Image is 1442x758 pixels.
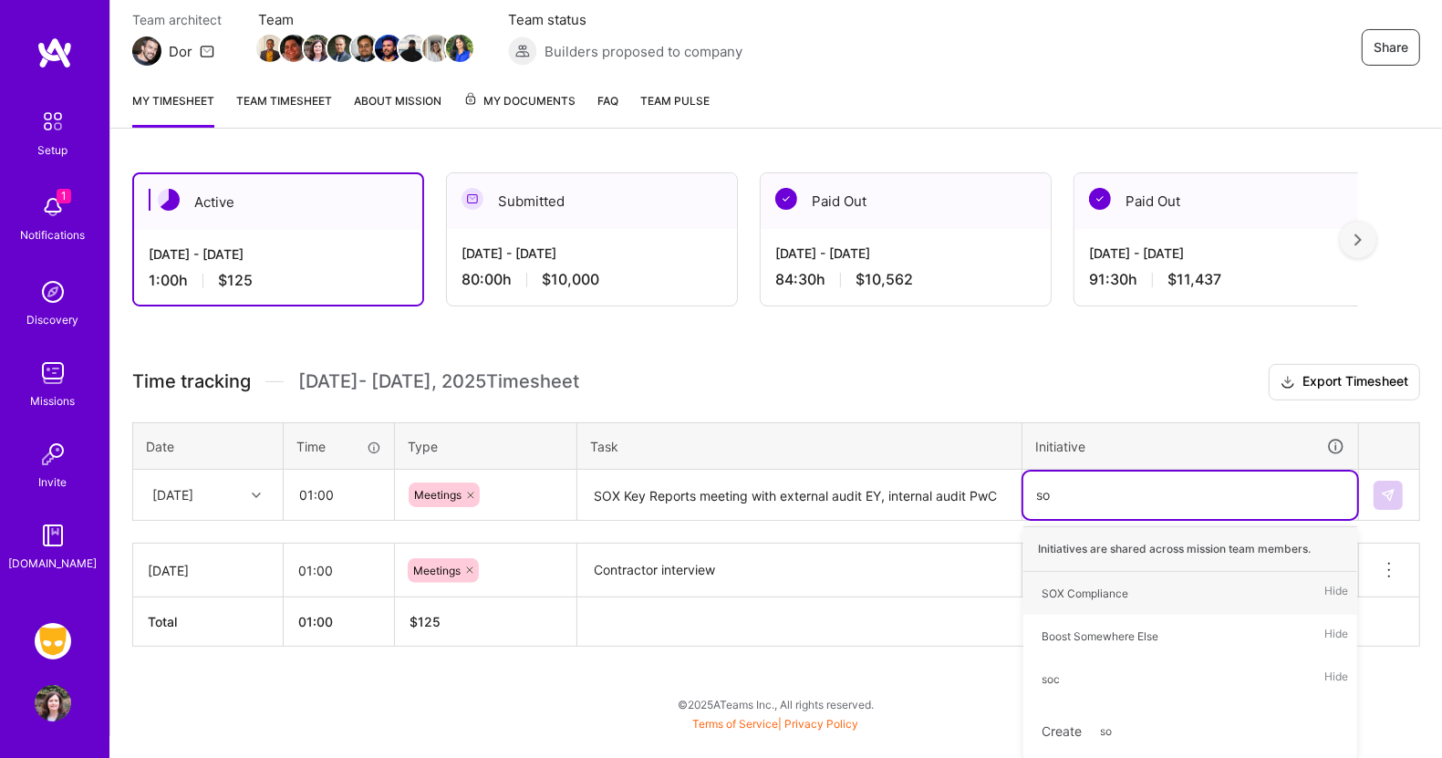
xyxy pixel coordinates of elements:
div: Dor [169,42,192,61]
img: Team Member Avatar [256,35,284,62]
input: HH:MM [285,471,393,519]
a: User Avatar [30,685,76,722]
img: Invite [35,436,71,472]
img: setup [34,102,72,140]
span: $ 125 [410,614,441,629]
a: Team Pulse [640,91,710,128]
span: $11,437 [1167,270,1221,289]
a: Team Member Avatar [377,33,400,64]
a: Team Member Avatar [329,33,353,64]
div: Discovery [27,310,79,329]
img: Submit [1381,488,1395,503]
div: 84:30 h [775,270,1036,289]
img: Builders proposed to company [508,36,537,66]
div: 91:30 h [1089,270,1350,289]
th: Task [577,422,1022,470]
img: Team Member Avatar [446,35,473,62]
div: © 2025 ATeams Inc., All rights reserved. [109,681,1442,727]
span: Team architect [132,10,222,29]
div: Invite [39,472,67,492]
div: [DATE] [148,561,268,580]
img: Team Member Avatar [399,35,426,62]
div: [DATE] - [DATE] [149,244,408,264]
div: Paid Out [1074,173,1364,229]
th: 01:00 [284,597,395,647]
span: Hide [1324,624,1348,649]
a: Team timesheet [236,91,332,128]
div: Submitted [447,173,737,229]
span: Meetings [413,564,461,577]
textarea: Contractor interview [579,545,1020,596]
th: Type [395,422,577,470]
div: Initiatives are shared across mission team members. [1023,526,1357,572]
img: Team Member Avatar [375,35,402,62]
a: My timesheet [132,91,214,128]
div: [DATE] - [DATE] [775,244,1036,263]
a: Privacy Policy [785,717,859,731]
div: 1:00 h [149,271,408,290]
img: logo [36,36,73,69]
textarea: SOX Key Reports meeting with external audit EY, internal audit PwC [579,472,1020,520]
span: so [1091,719,1121,743]
a: About Mission [354,91,441,128]
a: Team Member Avatar [448,33,472,64]
div: 80:00 h [462,270,722,289]
th: Total [133,597,284,647]
button: Share [1362,29,1420,66]
div: Active [134,174,422,230]
a: Team Member Avatar [306,33,329,64]
div: Create [1032,710,1348,753]
div: [DATE] [152,485,193,504]
i: icon Mail [200,44,214,58]
input: HH:MM [284,546,394,595]
span: Team Pulse [640,94,710,108]
a: My Documents [463,91,576,128]
img: Submitted [462,188,483,210]
img: bell [35,189,71,225]
a: Grindr: Data + FE + CyberSecurity + QA [30,623,76,659]
img: Team Member Avatar [327,35,355,62]
button: Export Timesheet [1269,364,1420,400]
a: Team Member Avatar [282,33,306,64]
div: Missions [31,391,76,410]
span: $125 [218,271,253,290]
a: Team Member Avatar [400,33,424,64]
img: right [1354,234,1362,246]
img: Active [158,189,180,211]
div: Paid Out [761,173,1051,229]
span: | [693,717,859,731]
img: teamwork [35,355,71,391]
span: $10,000 [542,270,599,289]
div: Boost Somewhere Else [1042,627,1158,646]
img: Team Member Avatar [422,35,450,62]
img: Team Member Avatar [304,35,331,62]
img: Team Architect [132,36,161,66]
i: icon Chevron [252,491,261,500]
a: Team Member Avatar [424,33,448,64]
span: 1 [57,189,71,203]
img: discovery [35,274,71,310]
div: Initiative [1035,436,1345,457]
span: $10,562 [856,270,913,289]
a: Terms of Service [693,717,779,731]
img: guide book [35,517,71,554]
a: Team Member Avatar [258,33,282,64]
span: Team status [508,10,742,29]
div: Notifications [21,225,86,244]
div: [DATE] - [DATE] [462,244,722,263]
div: [DOMAIN_NAME] [9,554,98,573]
div: Time [296,437,381,456]
span: Time tracking [132,370,251,393]
i: icon Download [1281,373,1295,392]
span: My Documents [463,91,576,111]
img: Team Member Avatar [351,35,379,62]
img: Paid Out [1089,188,1111,210]
div: [DATE] - [DATE] [1089,244,1350,263]
span: Hide [1324,667,1348,691]
span: Share [1374,38,1408,57]
th: Date [133,422,284,470]
span: Builders proposed to company [545,42,742,61]
span: [DATE] - [DATE] , 2025 Timesheet [298,370,579,393]
span: Hide [1324,581,1348,606]
img: Grindr: Data + FE + CyberSecurity + QA [35,623,71,659]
